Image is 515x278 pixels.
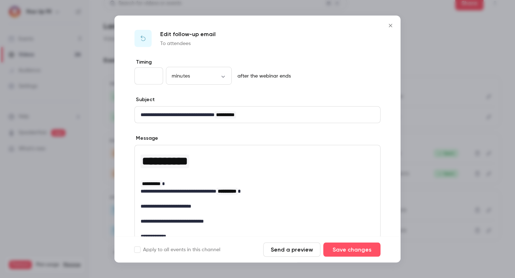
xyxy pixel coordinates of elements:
[166,72,232,79] div: minutes
[134,135,158,142] label: Message
[383,19,398,33] button: Close
[135,145,380,244] div: editor
[160,30,216,39] p: Edit follow-up email
[160,40,216,47] p: To attendees
[135,107,380,123] div: editor
[323,243,381,257] button: Save changes
[134,96,155,103] label: Subject
[134,59,381,66] label: Timing
[263,243,320,257] button: Send a preview
[235,73,291,80] p: after the webinar ends
[134,246,220,253] label: Apply to all events in this channel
